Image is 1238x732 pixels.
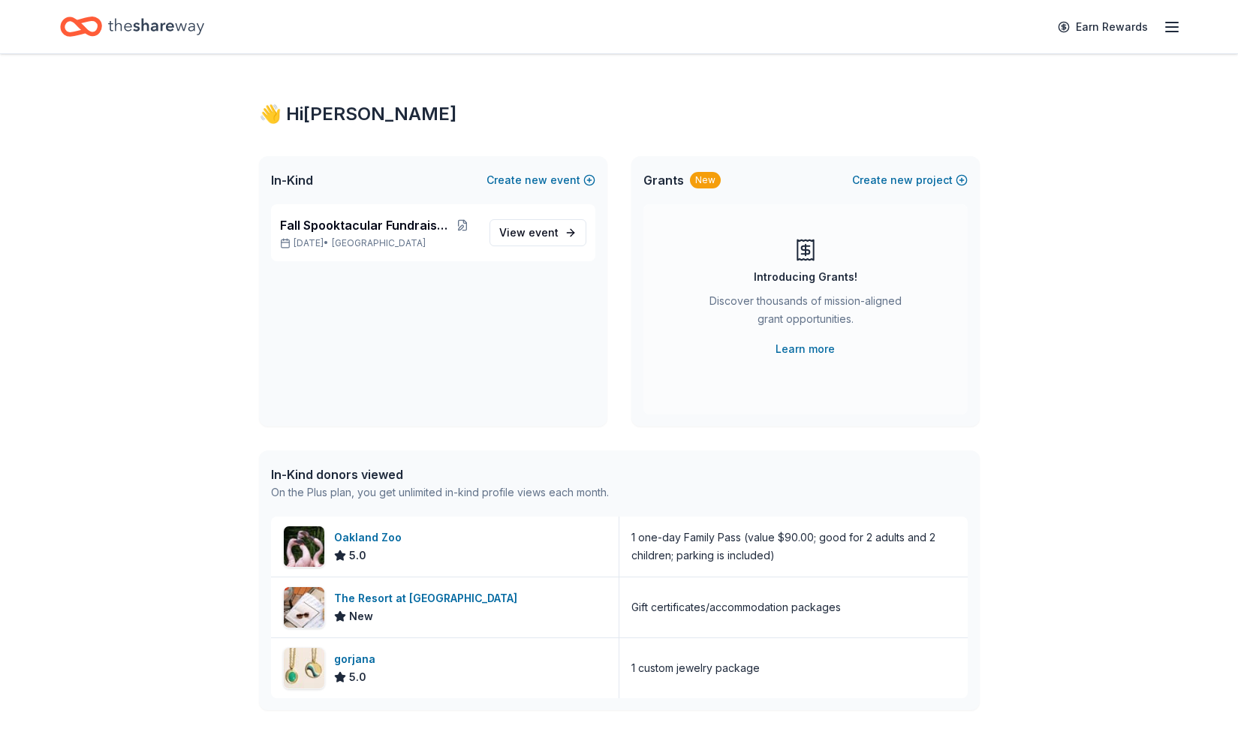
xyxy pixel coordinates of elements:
span: 5.0 [349,547,366,565]
span: [GEOGRAPHIC_DATA] [332,237,426,249]
div: New [690,172,721,188]
span: 5.0 [349,668,366,686]
p: [DATE] • [280,237,477,249]
div: On the Plus plan, you get unlimited in-kind profile views each month. [271,483,609,502]
div: Introducing Grants! [754,268,857,286]
img: Image for gorjana [284,648,324,688]
div: In-Kind donors viewed [271,465,609,483]
span: New [349,607,373,625]
a: Home [60,9,204,44]
a: View event [489,219,586,246]
div: 👋 Hi [PERSON_NAME] [259,102,980,126]
span: new [525,171,547,189]
img: Image for Oakland Zoo [284,526,324,567]
button: Createnewproject [852,171,968,189]
div: 1 custom jewelry package [631,659,760,677]
div: 1 one-day Family Pass (value $90.00; good for 2 adults and 2 children; parking is included) [631,529,956,565]
span: Grants [643,171,684,189]
span: Fall Spooktacular Fundraiser [280,216,447,234]
a: Learn more [776,340,835,358]
a: Earn Rewards [1049,14,1157,41]
div: The Resort at [GEOGRAPHIC_DATA] [334,589,523,607]
span: event [529,226,559,239]
div: Gift certificates/accommodation packages [631,598,841,616]
div: Discover thousands of mission-aligned grant opportunities. [703,292,908,334]
img: Image for The Resort at Pelican Hill [284,587,324,628]
span: new [890,171,913,189]
div: Oakland Zoo [334,529,408,547]
div: gorjana [334,650,381,668]
span: In-Kind [271,171,313,189]
span: View [499,224,559,242]
button: Createnewevent [486,171,595,189]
